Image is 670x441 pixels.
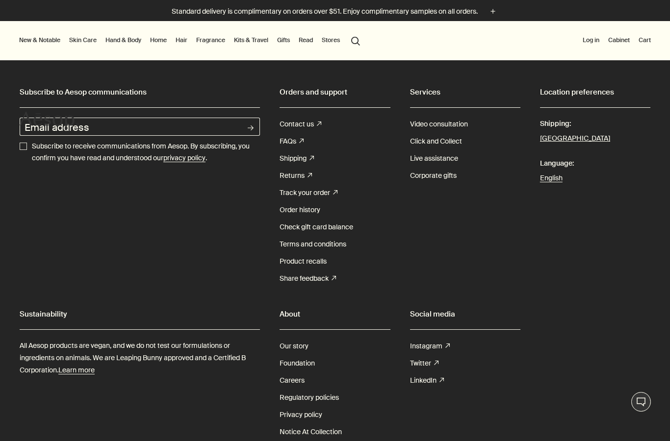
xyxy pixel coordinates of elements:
[410,85,520,99] h2: Services
[280,133,304,150] a: FAQs
[280,338,309,355] a: Our story
[20,340,260,377] p: All Aesop products are vegan, and we do not test our formulations or ingredients on animals. We a...
[67,34,99,46] a: Skin Care
[20,118,242,136] input: Email address
[280,389,339,406] a: Regulatory policies
[17,21,364,60] nav: primary
[410,338,450,355] a: Instagram
[194,34,227,46] a: Fragrance
[58,364,95,376] a: Learn more
[280,307,390,321] h2: About
[410,307,520,321] h2: Social media
[232,34,270,46] a: Kits & Travel
[637,34,653,46] button: Cart
[410,150,458,167] a: Live assistance
[410,355,438,372] a: Twitter
[280,85,390,99] h2: Orders and support
[540,172,650,184] a: English
[280,406,322,423] a: Privacy policy
[280,270,336,287] a: Share feedback
[631,392,651,412] button: Live Assistance
[58,366,95,374] u: Learn more
[163,153,206,162] u: privacy policy
[280,150,314,167] a: Shipping
[540,115,650,132] span: Shipping:
[103,34,143,46] a: Hand & Body
[540,155,650,172] span: Language:
[280,372,305,389] a: Careers
[410,372,444,389] a: LinkedIn
[20,85,260,99] h2: Subscribe to Aesop communications
[410,116,468,133] a: Video consultation
[540,85,650,99] h2: Location preferences
[410,167,457,184] a: Corporate gifts
[280,116,321,133] a: Contact us
[280,184,337,201] a: Track your order
[581,21,653,60] nav: supplementary
[347,31,364,49] button: Open search
[280,355,315,372] a: Foundation
[280,423,342,441] a: Notice At Collection
[32,141,260,164] p: Subscribe to receive communications from Aesop. By subscribing, you confirm you have read and und...
[280,253,327,270] a: Product recalls
[280,167,312,184] a: Returns
[581,34,601,46] button: Log in
[280,219,353,236] a: Check gift card balance
[172,6,478,17] p: Standard delivery is complimentary on orders over $51. Enjoy complimentary samples on all orders.
[148,34,169,46] a: Home
[20,111,78,131] svg: Aesop
[20,307,260,321] h2: Sustainability
[17,34,62,46] button: New & Notable
[410,133,462,150] a: Click and Collect
[172,6,498,17] button: Standard delivery is complimentary on orders over $51. Enjoy complimentary samples on all orders.
[297,34,315,46] a: Read
[163,152,206,164] a: privacy policy
[17,109,81,136] a: Aesop
[280,201,320,219] a: Order history
[320,34,342,46] button: Stores
[540,132,610,145] button: [GEOGRAPHIC_DATA]
[174,34,189,46] a: Hair
[275,34,292,46] a: Gifts
[280,236,346,253] a: Terms and conditions
[606,34,632,46] a: Cabinet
